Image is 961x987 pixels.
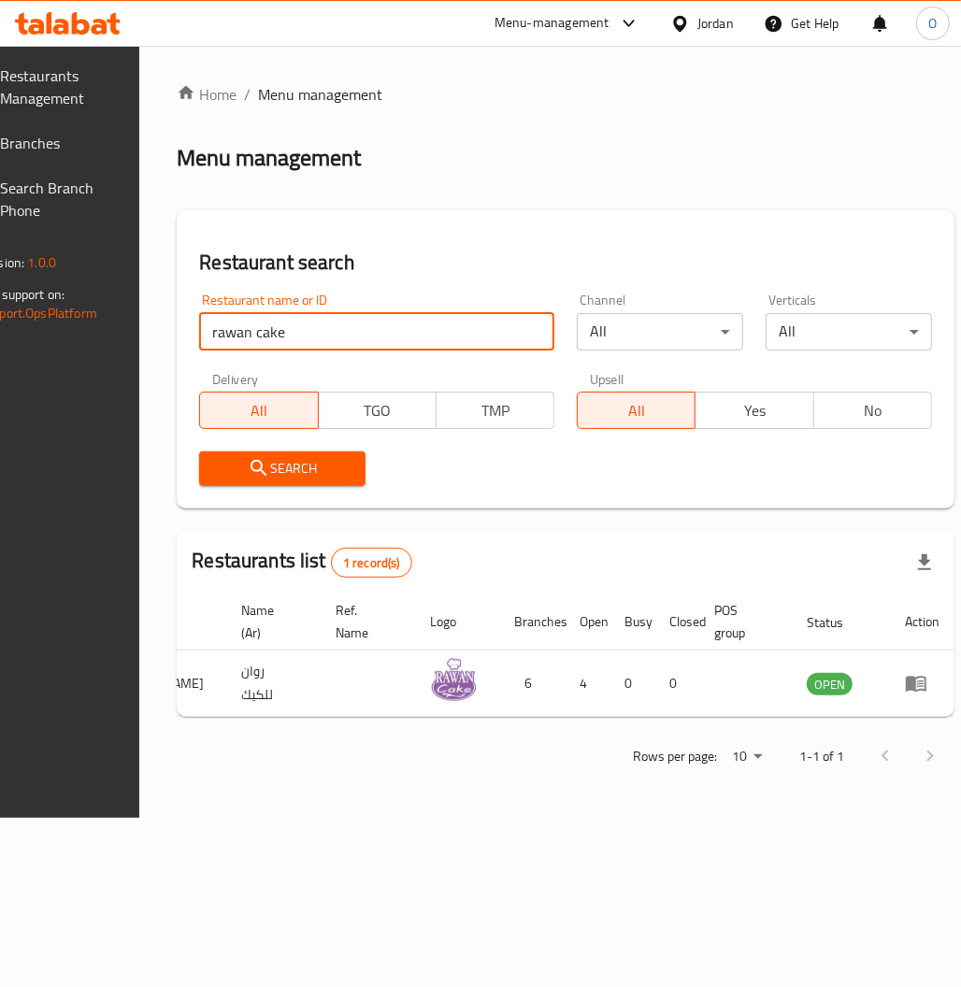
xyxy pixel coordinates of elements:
th: Logo [415,594,499,651]
span: Menu management [258,83,382,106]
div: All [577,313,743,350]
h2: Restaurant search [199,249,932,277]
div: Jordan [697,13,734,34]
div: OPEN [807,673,853,695]
div: Total records count [331,548,412,578]
button: No [813,392,932,429]
button: Yes [695,392,813,429]
span: O [928,13,937,34]
p: 1-1 of 1 [799,745,844,768]
button: Search [199,451,366,486]
td: 0 [610,651,654,717]
p: Rows per page: [633,745,717,768]
span: No [822,397,925,424]
span: 1.0.0 [27,250,56,275]
a: Home [177,83,237,106]
div: Menu [905,672,939,694]
span: POS group [714,599,769,644]
span: All [585,397,688,424]
td: روان للكيك [226,651,321,717]
div: Menu-management [495,12,610,35]
span: Search [214,457,351,480]
span: Ref. Name [336,599,393,644]
th: Closed [654,594,699,651]
img: Rawan Cake [430,656,477,703]
button: All [199,392,318,429]
th: Action [890,594,954,651]
button: TGO [318,392,437,429]
span: TMP [444,397,547,424]
h2: Menu management [177,143,361,173]
th: Branches [499,594,565,651]
span: All [208,397,310,424]
button: TMP [436,392,554,429]
span: Name (Ar) [241,599,298,644]
td: 0 [654,651,699,717]
div: Export file [902,540,947,585]
label: Delivery [212,373,259,386]
span: TGO [326,397,429,424]
td: 4 [565,651,610,717]
span: 1 record(s) [332,554,411,572]
span: Yes [703,397,806,424]
input: Search for restaurant name or ID.. [199,313,554,350]
th: Open [565,594,610,651]
span: OPEN [807,674,853,695]
div: Rows per page: [724,743,769,771]
div: All [766,313,932,350]
nav: breadcrumb [177,83,954,106]
th: Busy [610,594,654,651]
li: / [244,83,251,106]
label: Upsell [590,373,624,386]
table: enhanced table [7,594,954,717]
span: Status [807,611,868,634]
h2: Restaurants list [192,547,411,578]
button: All [577,392,696,429]
td: 6 [499,651,565,717]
